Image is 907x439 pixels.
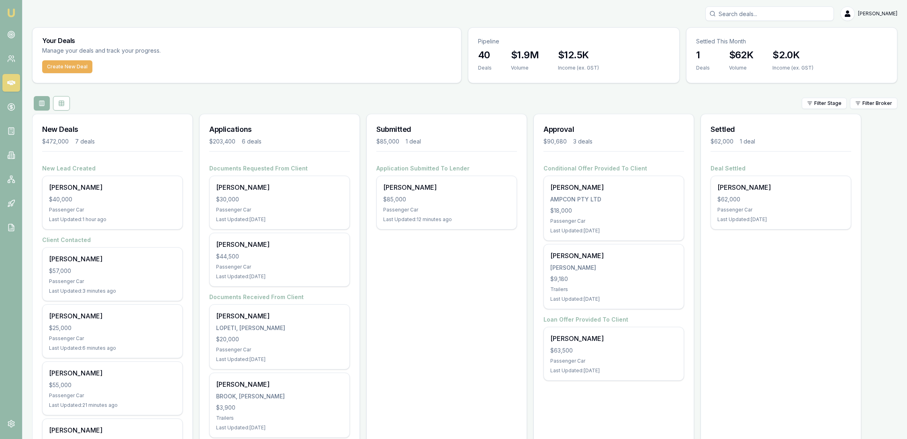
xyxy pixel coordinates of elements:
div: Last Updated: [DATE] [216,425,343,431]
div: Last Updated: 21 minutes ago [49,402,176,408]
div: $18,000 [550,207,677,215]
img: emu-icon-u.png [6,8,16,18]
div: Passenger Car [216,264,343,270]
div: [PERSON_NAME] [49,425,176,435]
div: Income (ex. GST) [558,65,599,71]
div: 7 deals [75,137,95,146]
div: Last Updated: [DATE] [216,356,343,363]
div: $3,900 [216,404,343,412]
h4: Conditional Offer Provided To Client [543,164,684,172]
div: 1 deal [740,137,755,146]
div: Passenger Car [550,358,677,364]
div: [PERSON_NAME] [550,334,677,343]
div: Passenger Car [717,207,844,213]
h3: $12.5K [558,49,599,62]
div: Income (ex. GST) [772,65,813,71]
div: [PERSON_NAME] [550,183,677,192]
h4: Deal Settled [711,164,851,172]
div: 3 deals [573,137,592,146]
h3: $62K [729,49,754,62]
div: $62,000 [711,137,733,146]
div: Last Updated: [DATE] [216,216,343,223]
h3: $2.0K [772,49,813,62]
div: [PERSON_NAME] [550,264,677,272]
div: Passenger Car [49,335,176,342]
div: Passenger Car [383,207,510,213]
p: Manage your deals and track your progress. [42,46,248,55]
h4: Client Contacted [42,236,183,244]
h3: Submitted [376,124,517,135]
h4: Documents Received From Client [209,293,350,301]
div: Deals [478,65,492,71]
div: Last Updated: [DATE] [216,273,343,280]
div: BROOK, [PERSON_NAME] [216,392,343,400]
div: [PERSON_NAME] [216,240,343,249]
div: $20,000 [216,335,343,343]
div: [PERSON_NAME] [49,254,176,264]
div: [PERSON_NAME] [216,380,343,389]
div: Deals [696,65,710,71]
h3: New Deals [42,124,183,135]
div: 1 deal [406,137,421,146]
div: $44,500 [216,252,343,261]
div: Passenger Car [49,207,176,213]
div: $472,000 [42,137,69,146]
div: [PERSON_NAME] [216,311,343,321]
div: Volume [729,65,754,71]
button: Create New Deal [42,60,92,73]
div: $85,000 [383,195,510,203]
div: $9,180 [550,275,677,283]
div: [PERSON_NAME] [383,183,510,192]
h3: Applications [209,124,350,135]
div: [PERSON_NAME] [49,311,176,321]
div: Last Updated: [DATE] [550,228,677,234]
h3: Settled [711,124,851,135]
div: 6 deals [242,137,261,146]
div: Trailers [216,415,343,421]
div: $63,500 [550,347,677,355]
h3: 40 [478,49,492,62]
h4: Application Submitted To Lender [376,164,517,172]
div: $25,000 [49,324,176,332]
button: Filter Broker [850,98,897,109]
h3: 1 [696,49,710,62]
input: Search deals [705,6,834,21]
h3: Your Deals [42,37,451,44]
h4: Loan Offer Provided To Client [543,316,684,324]
div: AMPCON PTY LTD [550,195,677,203]
div: $57,000 [49,267,176,275]
div: Passenger Car [216,207,343,213]
div: [PERSON_NAME] [216,183,343,192]
button: Filter Stage [802,98,847,109]
div: $90,680 [543,137,567,146]
div: $203,400 [209,137,235,146]
span: Filter Stage [814,100,842,107]
div: $85,000 [376,137,399,146]
div: Last Updated: [DATE] [550,367,677,374]
h3: $1.9M [511,49,539,62]
div: Volume [511,65,539,71]
div: Passenger Car [49,392,176,399]
div: Passenger Car [49,278,176,285]
div: [PERSON_NAME] [49,183,176,192]
span: Filter Broker [862,100,892,107]
div: Passenger Car [216,347,343,353]
h3: Approval [543,124,684,135]
h4: Documents Requested From Client [209,164,350,172]
div: LOPETI, [PERSON_NAME] [216,324,343,332]
div: $30,000 [216,195,343,203]
span: [PERSON_NAME] [858,10,897,17]
div: [PERSON_NAME] [49,368,176,378]
div: Last Updated: 3 minutes ago [49,288,176,294]
div: Trailers [550,286,677,293]
h4: New Lead Created [42,164,183,172]
div: $40,000 [49,195,176,203]
p: Settled This Month [696,37,888,45]
div: Last Updated: [DATE] [550,296,677,302]
p: Pipeline [478,37,670,45]
div: [PERSON_NAME] [717,183,844,192]
div: Last Updated: [DATE] [717,216,844,223]
div: Last Updated: 1 hour ago [49,216,176,223]
div: [PERSON_NAME] [550,251,677,261]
